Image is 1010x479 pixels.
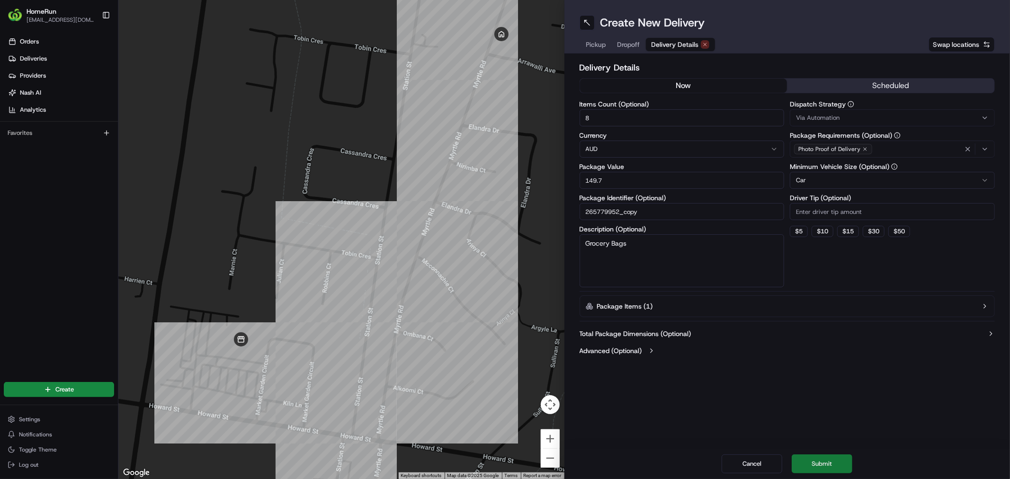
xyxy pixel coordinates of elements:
a: Deliveries [4,51,118,66]
span: Nash AI [20,89,41,97]
label: Total Package Dimensions (Optional) [580,329,691,338]
button: now [580,79,787,93]
span: Via Automation [796,114,840,122]
label: Package Items ( 1 ) [597,302,653,311]
label: Driver Tip (Optional) [790,195,995,201]
span: Knowledge Base [19,137,72,147]
button: $50 [888,226,910,237]
button: Create [4,382,114,397]
label: Advanced (Optional) [580,346,642,355]
a: Powered byPylon [67,160,115,168]
button: Settings [4,413,114,426]
a: Open this area in Google Maps (opens a new window) [121,467,152,479]
span: Analytics [20,106,46,114]
img: Google [121,467,152,479]
span: Log out [19,461,38,469]
input: Enter number of items [580,109,785,126]
label: Package Identifier (Optional) [580,195,785,201]
span: Notifications [19,431,52,438]
button: Toggle Theme [4,443,114,456]
img: HomeRun [8,8,23,23]
label: Dispatch Strategy [790,101,995,107]
label: Currency [580,132,785,139]
a: Analytics [4,102,118,117]
span: Providers [20,71,46,80]
label: Package Requirements (Optional) [790,132,995,139]
button: Dispatch Strategy [848,101,854,107]
input: Clear [25,61,156,71]
a: Nash AI [4,85,118,100]
a: Providers [4,68,118,83]
button: Notifications [4,428,114,441]
div: 💻 [80,138,88,146]
button: Via Automation [790,109,995,126]
a: Terms (opens in new tab) [505,473,518,478]
button: Package Items (1) [580,295,995,317]
input: Enter driver tip amount [790,203,995,220]
span: Dropoff [617,40,640,49]
img: 1736555255976-a54dd68f-1ca7-489b-9aae-adbdc363a1c4 [9,90,27,107]
button: Package Requirements (Optional) [894,132,901,139]
button: Log out [4,458,114,471]
label: Minimum Vehicle Size (Optional) [790,163,995,170]
button: [EMAIL_ADDRESS][DOMAIN_NAME] [27,16,94,24]
a: 📗Knowledge Base [6,133,76,151]
button: Advanced (Optional) [580,346,995,355]
div: Start new chat [32,90,155,100]
button: $30 [863,226,885,237]
textarea: Grocery Bags [580,234,785,287]
button: Minimum Vehicle Size (Optional) [891,163,898,170]
button: $15 [837,226,859,237]
span: Delivery Details [652,40,699,49]
a: 💻API Documentation [76,133,156,151]
span: Photo Proof of Delivery [798,145,860,153]
span: API Documentation [89,137,152,147]
button: HomeRunHomeRun[EMAIL_ADDRESS][DOMAIN_NAME] [4,4,98,27]
button: scheduled [787,79,994,93]
a: Report a map error [524,473,562,478]
button: Total Package Dimensions (Optional) [580,329,995,338]
button: Submit [792,454,852,473]
a: Orders [4,34,118,49]
span: Deliveries [20,54,47,63]
span: Orders [20,37,39,46]
span: Pylon [94,160,115,168]
h1: Create New Delivery [600,15,705,30]
label: Description (Optional) [580,226,785,232]
button: Map camera controls [541,395,560,414]
button: Start new chat [161,93,172,105]
p: Welcome 👋 [9,38,172,53]
div: 📗 [9,138,17,146]
label: Package Value [580,163,785,170]
button: Swap locations [929,37,995,52]
img: Nash [9,9,28,28]
button: Cancel [722,454,782,473]
span: Swap locations [933,40,979,49]
button: HomeRun [27,7,56,16]
label: Items Count (Optional) [580,101,785,107]
button: $10 [812,226,833,237]
button: $5 [790,226,808,237]
button: Photo Proof of Delivery [790,141,995,158]
span: Settings [19,416,40,423]
button: Zoom in [541,429,560,448]
span: Map data ©2025 Google [447,473,499,478]
span: Toggle Theme [19,446,57,453]
div: We're available if you need us! [32,100,120,107]
button: Keyboard shortcuts [401,472,442,479]
input: Enter package value [580,172,785,189]
span: Create [55,385,74,394]
input: Enter package identifier [580,203,785,220]
div: Favorites [4,125,114,141]
button: Zoom out [541,449,560,468]
span: Pickup [586,40,606,49]
h2: Delivery Details [580,61,995,74]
